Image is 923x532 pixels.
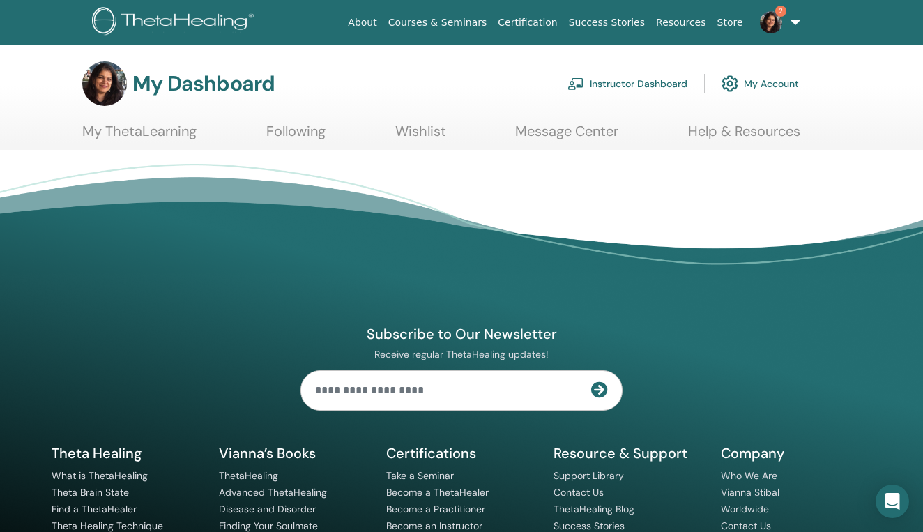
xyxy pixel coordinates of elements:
a: Following [266,123,326,150]
a: Become an Instructor [386,519,482,532]
a: Wishlist [395,123,446,150]
img: chalkboard-teacher.svg [567,77,584,90]
a: Take a Seminar [386,469,454,482]
a: What is ThetaHealing [52,469,148,482]
p: Receive regular ThetaHealing updates! [300,348,623,360]
a: Success Stories [554,519,625,532]
h5: Theta Healing [52,444,202,462]
a: Vianna Stibal [721,486,779,499]
a: Certification [492,10,563,36]
a: Contact Us [721,519,771,532]
h5: Company [721,444,871,462]
a: ThetaHealing Blog [554,503,634,515]
a: Success Stories [563,10,650,36]
span: 2 [775,6,786,17]
a: Finding Your Soulmate [219,519,318,532]
a: Store [712,10,749,36]
h5: Vianna’s Books [219,444,369,462]
a: Theta Healing Technique [52,519,163,532]
h4: Subscribe to Our Newsletter [300,325,623,343]
img: cog.svg [722,72,738,96]
a: Become a Practitioner [386,503,485,515]
a: Resources [650,10,712,36]
a: Courses & Seminars [383,10,493,36]
h3: My Dashboard [132,71,275,96]
a: Advanced ThetaHealing [219,486,327,499]
img: logo.png [92,7,259,38]
a: Theta Brain State [52,486,129,499]
a: My Account [722,68,799,99]
div: Open Intercom Messenger [876,485,909,518]
img: default.jpg [760,11,782,33]
a: Find a ThetaHealer [52,503,137,515]
a: Disease and Disorder [219,503,316,515]
a: Help & Resources [688,123,800,150]
a: Worldwide [721,503,769,515]
a: ThetaHealing [219,469,278,482]
a: Become a ThetaHealer [386,486,489,499]
a: Contact Us [554,486,604,499]
a: Message Center [515,123,618,150]
a: Who We Are [721,469,777,482]
h5: Resource & Support [554,444,704,462]
a: My ThetaLearning [82,123,197,150]
h5: Certifications [386,444,537,462]
a: Support Library [554,469,624,482]
a: About [342,10,382,36]
img: default.jpg [82,61,127,106]
a: Instructor Dashboard [567,68,687,99]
